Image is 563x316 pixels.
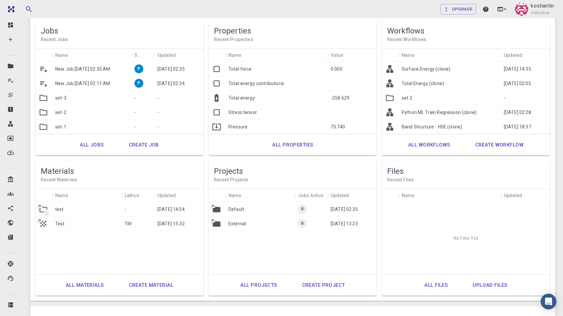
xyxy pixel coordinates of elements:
[157,66,185,72] p: [DATE] 02:35
[387,26,545,36] h5: Workflows
[415,190,425,201] button: Sort
[157,220,185,227] p: [DATE] 15:32
[531,10,550,16] span: Individual
[121,189,154,202] div: Lattice
[402,80,444,87] p: Total Energy (clone)
[402,66,450,72] p: Surface Energy (clone)
[382,202,550,274] div: No Files Yet
[134,95,136,101] p: -
[233,277,284,293] a: All projects
[135,80,143,86] span: P
[440,4,476,14] a: Upgrade
[228,109,257,116] p: Stress tensor
[504,80,531,87] p: [DATE] 02:05
[382,49,398,62] div: Icon
[331,206,358,213] p: [DATE] 02:35
[59,277,111,293] a: All materials
[387,166,545,176] h5: Files
[331,124,345,130] p: 73.740
[35,49,52,62] div: Icon
[228,206,244,213] p: Default
[55,109,66,116] p: set-2
[14,5,37,11] span: Support
[327,49,377,62] div: Value
[125,220,131,227] p: TRI
[68,190,79,201] button: Sort
[402,95,412,101] p: set 2
[125,206,126,213] p: -
[504,95,505,101] p: -
[349,190,360,201] button: Sort
[122,137,166,153] a: Create job
[504,66,531,72] p: [DATE] 14:35
[135,66,143,72] span: P
[55,189,68,202] div: Name
[228,80,284,87] p: Total energy contributions
[157,80,185,87] p: [DATE] 02:34
[401,137,457,153] a: All workflows
[522,190,533,201] button: Sort
[157,109,159,116] p: -
[157,49,176,62] div: Updated
[131,49,154,62] div: Status
[504,49,522,62] div: Updated
[55,124,66,130] p: set-1
[55,220,65,227] p: Test
[122,277,180,293] a: Create material
[531,2,554,10] p: kostiantin
[298,206,306,212] span: 0
[265,137,320,153] a: All properties
[398,49,501,62] div: Name
[209,189,225,202] div: Icon
[68,50,79,60] button: Sort
[55,95,66,101] p: set-3
[55,49,68,62] div: Name
[515,3,528,16] img: kostiantin
[157,189,176,202] div: Updated
[209,49,225,62] div: Icon
[331,220,358,227] p: [DATE] 13:23
[5,6,14,12] img: logo
[214,26,371,36] h5: Properties
[176,190,186,201] button: Sort
[41,36,198,43] h6: Recent Jobs
[52,49,131,62] div: Name
[225,49,327,62] div: Name
[228,189,242,202] div: Name
[154,49,203,62] div: Updated
[125,189,139,202] div: Lattice
[30,18,555,301] div: kostiantinkostiantinIndividualReorder cardsDefault
[134,49,140,62] div: Status
[176,50,186,60] button: Sort
[242,50,252,60] button: Sort
[55,80,110,87] p: New Job [DATE] 02:11 AM
[228,124,247,130] p: Pressure
[501,189,550,202] div: Updated
[134,109,136,116] p: -
[294,189,327,202] div: Jobs Active
[134,124,136,130] p: -
[242,190,252,201] button: Sort
[465,277,514,293] a: Upload files
[228,95,255,101] p: Total energy
[417,277,455,293] a: All files
[298,221,306,226] span: 0
[41,176,198,184] h6: Recent Materials
[343,50,354,60] button: Sort
[501,49,550,62] div: Updated
[468,137,531,153] a: Create workflow
[402,124,462,130] p: Band Structure - HSE (clone)
[225,189,294,202] div: Name
[228,49,242,62] div: Name
[402,49,415,62] div: Name
[214,166,371,176] h5: Projects
[140,50,151,60] button: Sort
[35,189,52,202] div: Icon
[52,189,121,202] div: Name
[504,124,531,130] p: [DATE] 18:37
[214,176,371,184] h6: Recent Projects
[331,189,349,202] div: Updated
[387,176,545,184] h6: Recent Files
[331,66,342,72] p: 0.000
[541,294,556,309] div: Open Intercom Messenger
